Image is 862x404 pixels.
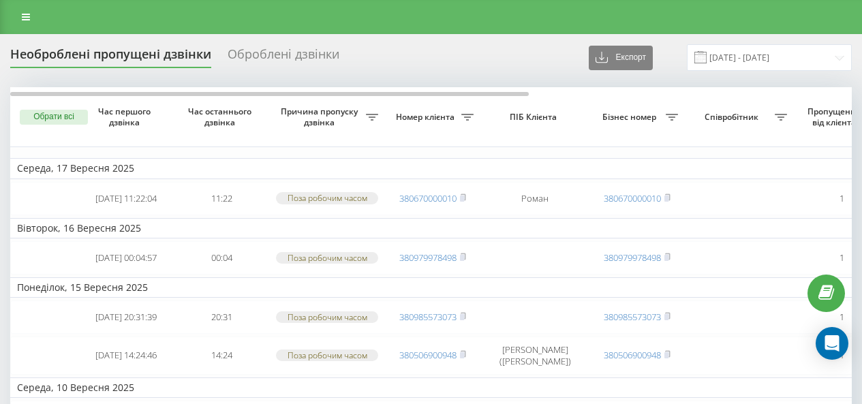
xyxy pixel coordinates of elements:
div: Поза робочим часом [276,192,378,204]
a: 380985573073 [604,311,661,323]
button: Обрати всі [20,110,88,125]
span: ПІБ Клієнта [492,112,578,123]
td: [DATE] 20:31:39 [78,300,174,334]
td: 11:22 [174,182,269,215]
div: Поза робочим часом [276,252,378,264]
a: 380985573073 [399,311,457,323]
td: [DATE] 11:22:04 [78,182,174,215]
div: Open Intercom Messenger [816,327,848,360]
a: 380506900948 [399,349,457,361]
td: [DATE] 14:24:46 [78,337,174,375]
td: 20:31 [174,300,269,334]
a: 380506900948 [604,349,661,361]
span: Час останнього дзвінка [185,106,258,127]
span: Час першого дзвінка [89,106,163,127]
td: [PERSON_NAME]([PERSON_NAME]) [480,337,589,375]
span: Співробітник [692,112,775,123]
button: Експорт [589,46,653,70]
td: Роман [480,182,589,215]
div: Оброблені дзвінки [228,47,339,68]
td: 00:04 [174,241,269,275]
span: Бізнес номер [596,112,666,123]
td: [DATE] 00:04:57 [78,241,174,275]
a: 380670000010 [399,192,457,204]
a: 380979978498 [604,251,661,264]
td: 14:24 [174,337,269,375]
a: 380979978498 [399,251,457,264]
span: Номер клієнта [392,112,461,123]
div: Поза робочим часом [276,349,378,361]
a: 380670000010 [604,192,661,204]
div: Необроблені пропущені дзвінки [10,47,211,68]
div: Поза робочим часом [276,311,378,323]
span: Причина пропуску дзвінка [276,106,366,127]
